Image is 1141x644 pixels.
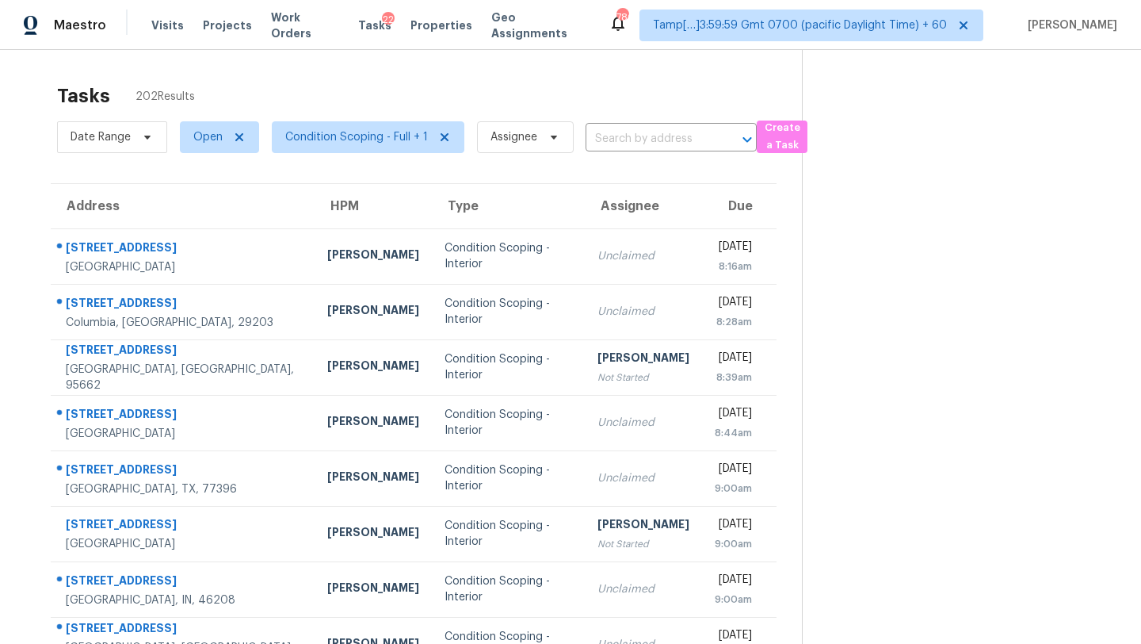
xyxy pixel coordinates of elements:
[702,184,777,228] th: Due
[66,406,302,426] div: [STREET_ADDRESS]
[1021,17,1117,33] span: [PERSON_NAME]
[445,296,572,328] div: Condition Scoping - Interior
[715,425,752,441] div: 8:44am
[66,259,302,275] div: [GEOGRAPHIC_DATA]
[66,295,302,315] div: [STREET_ADDRESS]
[715,592,752,608] div: 9:00am
[66,536,302,552] div: [GEOGRAPHIC_DATA]
[382,12,395,28] div: 22
[151,17,184,33] span: Visits
[715,536,752,552] div: 9:00am
[271,10,339,41] span: Work Orders
[597,516,689,536] div: [PERSON_NAME]
[327,469,419,489] div: [PERSON_NAME]
[327,524,419,544] div: [PERSON_NAME]
[432,184,585,228] th: Type
[597,581,689,597] div: Unclaimed
[285,129,428,145] span: Condition Scoping - Full + 1
[597,248,689,264] div: Unclaimed
[54,17,106,33] span: Maestro
[327,413,419,433] div: [PERSON_NAME]
[715,314,752,330] div: 8:28am
[445,462,572,494] div: Condition Scoping - Interior
[653,17,947,33] span: Tamp[…]3:59:59 Gmt 0700 (pacific Daylight Time) + 60
[597,536,689,552] div: Not Started
[315,184,432,228] th: HPM
[715,239,752,259] div: [DATE]
[51,184,315,228] th: Address
[445,351,572,383] div: Condition Scoping - Interior
[445,518,572,550] div: Condition Scoping - Interior
[57,88,110,104] h2: Tasks
[757,121,807,153] button: Create a Task
[66,573,302,592] div: [STREET_ADDRESS]
[66,481,302,497] div: [GEOGRAPHIC_DATA], TX, 77396
[66,342,302,362] div: [STREET_ADDRESS]
[736,128,758,151] button: Open
[715,259,752,274] div: 8:16am
[193,129,223,145] span: Open
[715,370,752,385] div: 8:39am
[66,620,302,640] div: [STREET_ADDRESS]
[327,247,419,266] div: [PERSON_NAME]
[715,481,752,496] div: 9:00am
[445,573,572,605] div: Condition Scoping - Interior
[616,10,628,25] div: 780
[66,426,302,442] div: [GEOGRAPHIC_DATA]
[715,461,752,481] div: [DATE]
[445,407,572,439] div: Condition Scoping - Interior
[410,17,472,33] span: Properties
[765,119,799,155] span: Create a Task
[66,592,302,608] div: [GEOGRAPHIC_DATA], IN, 46208
[491,10,590,41] span: Geo Assignments
[358,20,391,31] span: Tasks
[66,315,302,331] div: Columbia, [GEOGRAPHIC_DATA], 29203
[597,370,689,385] div: Not Started
[597,470,689,486] div: Unclaimed
[715,350,752,370] div: [DATE]
[66,240,302,259] div: [STREET_ADDRESS]
[715,572,752,592] div: [DATE]
[715,516,752,536] div: [DATE]
[597,304,689,320] div: Unclaimed
[597,415,689,431] div: Unclaimed
[66,462,302,481] div: [STREET_ADDRESS]
[715,405,752,425] div: [DATE]
[585,184,702,228] th: Assignee
[327,358,419,378] div: [PERSON_NAME]
[715,294,752,314] div: [DATE]
[71,129,131,145] span: Date Range
[327,580,419,600] div: [PERSON_NAME]
[490,129,537,145] span: Assignee
[327,302,419,322] div: [PERSON_NAME]
[66,362,302,393] div: [GEOGRAPHIC_DATA], [GEOGRAPHIC_DATA], 95662
[135,89,195,105] span: 202 Results
[445,240,572,272] div: Condition Scoping - Interior
[203,17,252,33] span: Projects
[597,350,689,370] div: [PERSON_NAME]
[586,127,712,151] input: Search by address
[66,516,302,536] div: [STREET_ADDRESS]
